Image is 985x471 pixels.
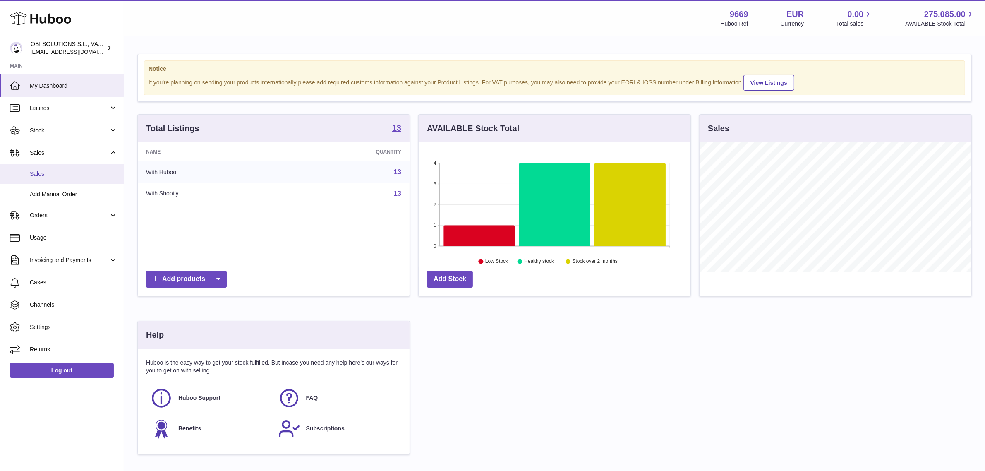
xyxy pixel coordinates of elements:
[149,74,961,91] div: If you're planning on sending your products internationally please add required customs informati...
[524,259,554,264] text: Healthy stock
[434,243,436,248] text: 0
[781,20,804,28] div: Currency
[394,168,401,175] a: 13
[721,20,748,28] div: Huboo Ref
[278,418,398,440] a: Subscriptions
[30,346,117,353] span: Returns
[146,329,164,341] h3: Help
[10,363,114,378] a: Log out
[708,123,729,134] h3: Sales
[836,9,873,28] a: 0.00 Total sales
[30,190,117,198] span: Add Manual Order
[30,256,109,264] span: Invoicing and Payments
[146,271,227,288] a: Add products
[138,183,284,204] td: With Shopify
[30,301,117,309] span: Channels
[150,387,270,409] a: Huboo Support
[786,9,804,20] strong: EUR
[485,259,508,264] text: Low Stock
[150,418,270,440] a: Benefits
[31,48,122,55] span: [EMAIL_ADDRESS][DOMAIN_NAME]
[146,359,401,375] p: Huboo is the easy way to get your stock fulfilled. But incase you need any help here's our ways f...
[278,387,398,409] a: FAQ
[31,40,105,56] div: OBI SOLUTIONS S.L., VAT: B70911078
[573,259,618,264] text: Stock over 2 months
[30,82,117,90] span: My Dashboard
[30,323,117,331] span: Settings
[138,161,284,183] td: With Huboo
[178,394,220,402] span: Huboo Support
[836,20,873,28] span: Total sales
[924,9,966,20] span: 275,085.00
[434,223,436,228] text: 1
[30,234,117,242] span: Usage
[30,104,109,112] span: Listings
[284,142,410,161] th: Quantity
[30,211,109,219] span: Orders
[427,271,473,288] a: Add Stock
[743,75,794,91] a: View Listings
[392,124,401,134] a: 13
[178,425,201,433] span: Benefits
[146,123,199,134] h3: Total Listings
[30,170,117,178] span: Sales
[905,9,975,28] a: 275,085.00 AVAILABLE Stock Total
[306,394,318,402] span: FAQ
[30,279,117,286] span: Cases
[30,127,109,135] span: Stock
[10,42,22,54] img: internalAdmin-9669@internal.huboo.com
[30,149,109,157] span: Sales
[394,190,401,197] a: 13
[730,9,748,20] strong: 9669
[434,161,436,166] text: 4
[427,123,519,134] h3: AVAILABLE Stock Total
[392,124,401,132] strong: 13
[149,65,961,73] strong: Notice
[434,181,436,186] text: 3
[306,425,345,433] span: Subscriptions
[434,202,436,207] text: 2
[848,9,864,20] span: 0.00
[138,142,284,161] th: Name
[905,20,975,28] span: AVAILABLE Stock Total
